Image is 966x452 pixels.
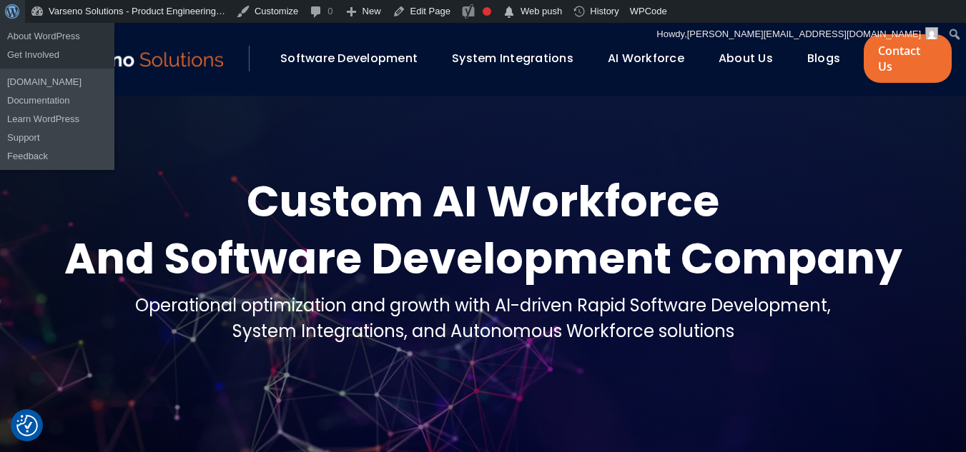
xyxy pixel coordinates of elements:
[445,46,593,71] div: System Integrations
[280,50,418,66] a: Software Development
[608,50,684,66] a: AI Workforce
[135,293,831,318] div: Operational optimization and growth with AI-driven Rapid Software Development,
[651,23,944,46] a: Howdy,
[502,2,516,22] span: 
[16,415,38,436] img: Revisit consent button
[687,29,921,39] span: [PERSON_NAME][EMAIL_ADDRESS][DOMAIN_NAME]
[483,7,491,16] div: Needs improvement
[807,50,840,66] a: Blogs
[800,46,860,71] div: Blogs
[15,44,224,73] a: Varseno Solutions – Product Engineering & IT Services
[601,46,704,71] div: AI Workforce
[64,173,902,230] div: Custom AI Workforce
[64,230,902,287] div: And Software Development Company
[15,44,224,72] img: Varseno Solutions – Product Engineering & IT Services
[719,50,773,66] a: About Us
[452,50,573,66] a: System Integrations
[711,46,793,71] div: About Us
[864,34,951,83] a: Contact Us
[135,318,831,344] div: System Integrations, and Autonomous Workforce solutions
[273,46,438,71] div: Software Development
[16,415,38,436] button: Cookie Settings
